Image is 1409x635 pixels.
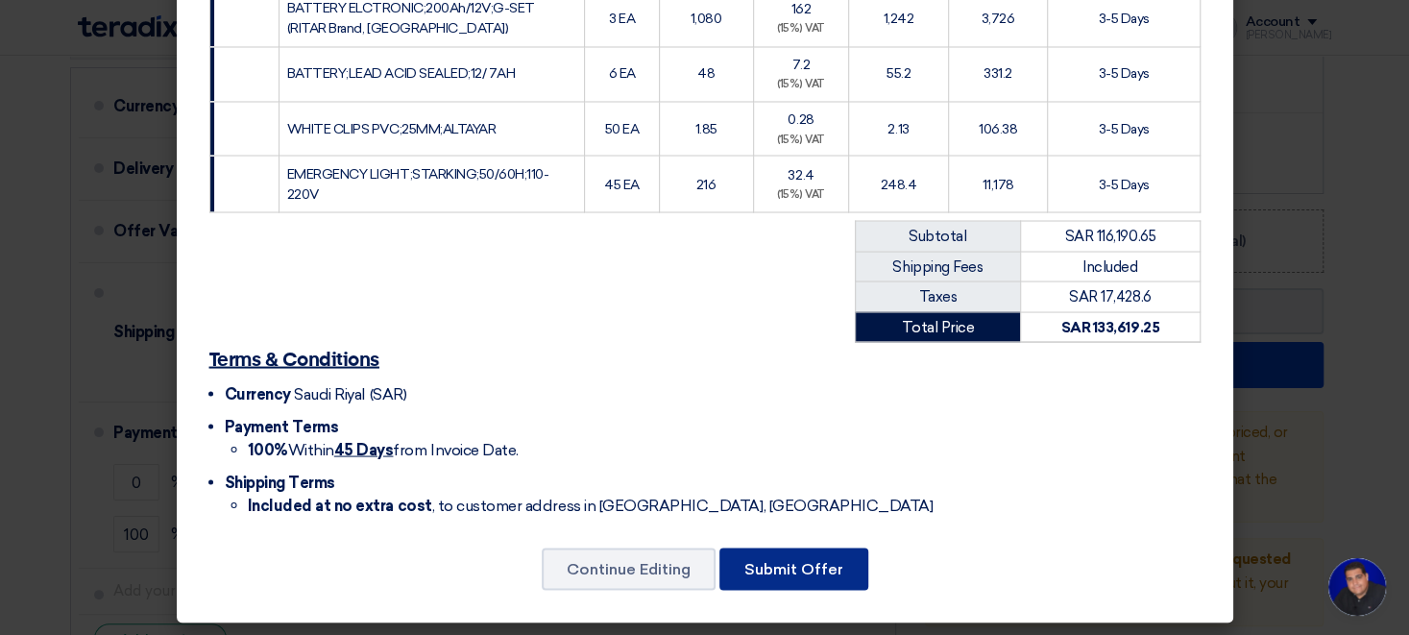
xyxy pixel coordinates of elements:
button: Continue Editing [542,548,716,590]
span: 3 EA [609,11,635,27]
span: 0.28 [788,111,814,128]
span: 2.13 [887,120,909,136]
span: 3,726 [982,11,1015,27]
span: 3-5 Days [1098,176,1149,192]
u: 45 Days [334,440,394,458]
div: (15%) VAT [762,186,841,203]
span: 55.2 [887,65,911,82]
span: Saudi Riyal (SAR) [294,384,406,403]
span: 3-5 Days [1098,120,1149,136]
span: 50 EA [605,120,640,136]
span: Included [1082,257,1137,275]
span: 162 [791,1,812,17]
span: BATTERY;LEAD ACID SEALED;12/ 7AH [287,65,516,82]
span: 3-5 Days [1098,65,1149,82]
span: 7.2 [792,57,811,73]
span: Payment Terms [225,417,339,435]
strong: 100% [248,440,288,458]
strong: Included at no extra cost [248,496,432,514]
span: 248.4 [881,176,917,192]
span: EMERGENCY LIGHT;STARKING;50/60H;110-220V [287,165,549,202]
span: 45 EA [604,176,640,192]
td: SAR 116,190.65 [1020,221,1200,252]
span: 106.38 [979,120,1017,136]
span: 11,178 [982,176,1013,192]
span: 1.85 [695,120,717,136]
span: 3-5 Days [1098,11,1149,27]
span: 6 EA [608,65,635,82]
div: Open chat [1328,558,1386,616]
span: Shipping Terms [225,473,335,491]
div: (15%) VAT [762,77,841,93]
td: Subtotal [855,221,1020,252]
span: Currency [225,384,291,403]
span: SAR 17,428.6 [1069,287,1151,305]
span: WHITE CLIPS PVC;25MM;ALTAYAR [287,120,497,136]
div: (15%) VAT [762,132,841,148]
td: Total Price [855,311,1020,342]
div: (15%) VAT [762,21,841,37]
strong: SAR 133,619.25 [1061,318,1159,335]
td: Taxes [855,281,1020,312]
td: Shipping Fees [855,251,1020,281]
u: Terms & Conditions [209,350,379,369]
span: 1,242 [884,11,914,27]
span: 48 [697,65,715,82]
li: , to customer address in [GEOGRAPHIC_DATA], [GEOGRAPHIC_DATA] [248,494,1201,517]
span: Within from Invoice Date. [248,440,519,458]
span: 216 [696,176,717,192]
span: 331.2 [984,65,1012,82]
span: 1,080 [691,11,722,27]
span: 32.4 [788,166,814,183]
button: Submit Offer [719,548,868,590]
